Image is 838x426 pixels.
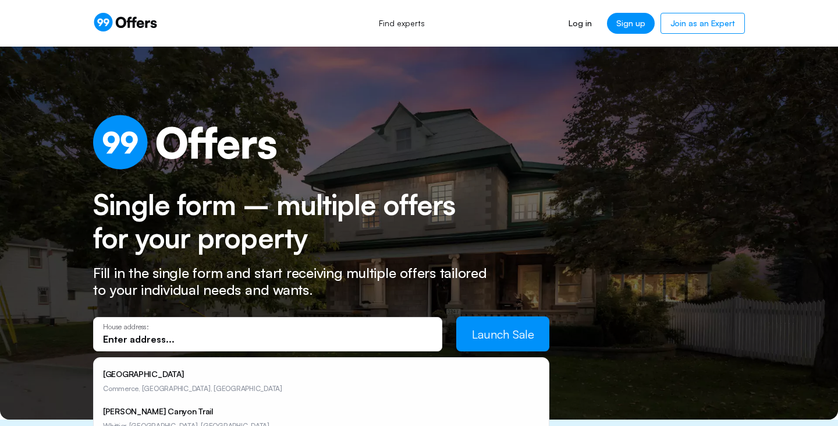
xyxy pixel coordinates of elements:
p: Fill in the single form and start receiving multiple offers tailored to your individual needs and... [93,265,500,298]
h2: Single form – multiple offers for your property [93,188,480,255]
input: Enter address... [103,333,432,346]
span: Launch Sale [472,327,534,341]
p: House address: [103,323,432,331]
a: Sign up [607,13,655,34]
button: Launch Sale [456,316,549,351]
li: [GEOGRAPHIC_DATA] [98,362,544,400]
span: Commerce, [GEOGRAPHIC_DATA], [GEOGRAPHIC_DATA] [103,384,282,393]
a: Join as an Expert [661,13,745,34]
a: Find experts [366,10,438,36]
a: Log in [559,13,601,34]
